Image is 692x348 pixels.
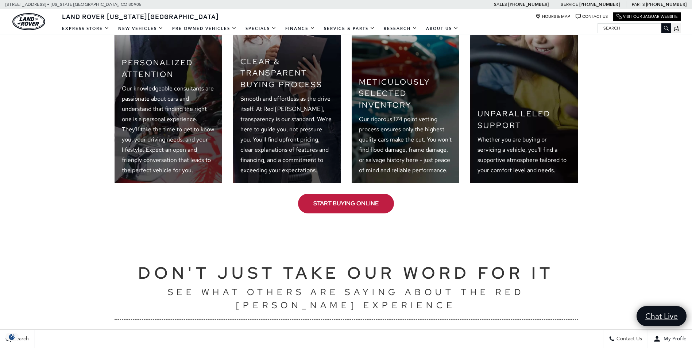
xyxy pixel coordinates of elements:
img: Opt-Out Icon [4,333,20,341]
a: Specials [241,22,281,35]
button: Open user profile menu [648,330,692,348]
a: Visit Our Jaguar Website [616,14,678,19]
nav: Main Navigation [58,22,463,35]
a: Land Rover [US_STATE][GEOGRAPHIC_DATA] [58,12,223,21]
h5: Unparalleled Support [478,108,571,131]
h2: Don't Just Take Our Word For It [115,261,578,286]
h5: Clear & Transparent Buying Process [240,56,333,90]
h5: Personalized Attention [122,57,215,80]
span: Parts [632,2,645,7]
span: Chat Live [642,311,681,321]
a: Service & Parts [320,22,379,35]
span: Service [561,2,578,7]
span: Sales [494,2,507,7]
a: land-rover [12,13,45,30]
a: Research [379,22,422,35]
a: [STREET_ADDRESS] • [US_STATE][GEOGRAPHIC_DATA], CO 80905 [5,2,142,7]
a: About Us [422,22,463,35]
p: Smooth and effortless as the drive itself. At Red [PERSON_NAME], transparency is our standard. We... [240,94,333,175]
a: [PHONE_NUMBER] [646,1,687,7]
a: Pre-Owned Vehicles [168,22,241,35]
a: EXPRESS STORE [58,22,114,35]
a: Hours & Map [536,14,570,19]
p: Our rigorous 174 point vetting process ensures only the highest quality cars make the cut. You wo... [359,114,452,175]
img: Land Rover [12,13,45,30]
a: [PHONE_NUMBER] [508,1,549,7]
input: Search [598,24,671,32]
a: Chat Live [637,306,687,326]
p: Our knowledgeable consultants are passionate about cars and understand that finding the right one... [122,84,215,175]
a: Finance [281,22,320,35]
a: Start Buying Online [298,194,394,213]
section: Click to Open Cookie Consent Modal [4,333,20,341]
span: Contact Us [615,336,642,342]
span: My Profile [661,336,687,342]
span: Land Rover [US_STATE][GEOGRAPHIC_DATA] [62,12,219,21]
h5: Meticulously Selected Inventory [359,76,452,111]
h5: See What Others Are Saying About The Red [PERSON_NAME] Experience [115,286,578,312]
a: New Vehicles [114,22,168,35]
p: Whether you are buying or servicing a vehicle, you'll find a supportive atmosphere tailored to yo... [478,135,571,175]
a: [PHONE_NUMBER] [579,1,620,7]
a: Contact Us [576,14,608,19]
